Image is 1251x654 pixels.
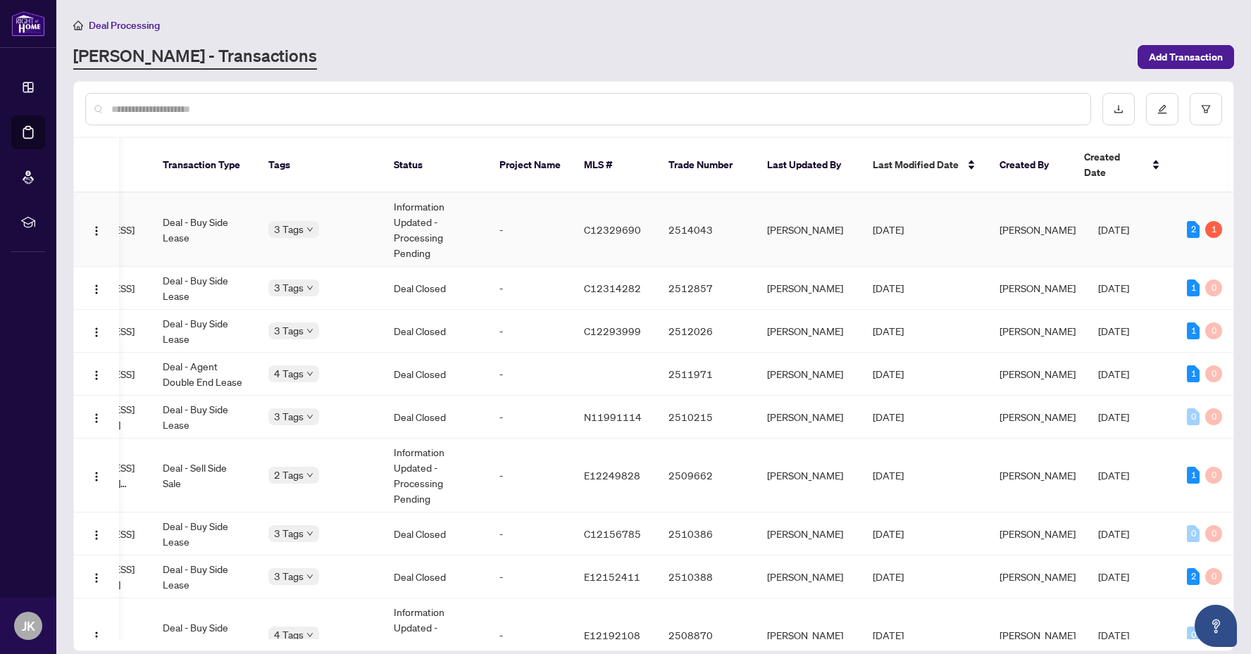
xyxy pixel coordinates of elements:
[85,624,108,646] button: Logo
[382,267,488,310] td: Deal Closed
[274,279,304,296] span: 3 Tags
[85,277,108,299] button: Logo
[306,413,313,420] span: down
[274,365,304,382] span: 4 Tags
[306,284,313,291] span: down
[1187,568,1200,585] div: 2
[382,193,488,267] td: Information Updated - Processing Pending
[257,138,382,193] th: Tags
[85,405,108,428] button: Logo
[488,193,573,267] td: -
[382,439,488,512] td: Information Updated - Processing Pending
[73,20,83,30] span: home
[1205,525,1222,542] div: 0
[382,512,488,555] td: Deal Closed
[1190,93,1222,125] button: filter
[1205,322,1222,339] div: 0
[1205,221,1222,238] div: 1
[306,327,313,334] span: down
[488,396,573,439] td: -
[1000,367,1076,380] span: [PERSON_NAME]
[1000,223,1076,236] span: [PERSON_NAME]
[584,223,641,236] span: C12329690
[306,573,313,580] span: down
[657,138,756,193] th: Trade Number
[274,467,304,483] span: 2 Tags
[91,284,102,295] img: Logo
[657,512,756,555] td: 2510386
[584,527,641,540] span: C12156785
[1146,93,1178,125] button: edit
[1114,104,1124,114] span: download
[584,325,641,337] span: C12293999
[873,469,904,482] span: [DATE]
[91,327,102,338] img: Logo
[151,138,257,193] th: Transaction Type
[1205,408,1222,425] div: 0
[89,19,160,32] span: Deal Processing
[274,568,304,584] span: 3 Tags
[306,472,313,479] span: down
[1000,282,1076,294] span: [PERSON_NAME]
[657,439,756,512] td: 2509662
[85,363,108,385] button: Logo
[1149,46,1223,68] span: Add Transaction
[1201,104,1211,114] span: filter
[488,353,573,396] td: -
[1000,325,1076,337] span: [PERSON_NAME]
[151,512,257,555] td: Deal - Buy Side Lease
[73,44,317,70] a: [PERSON_NAME] - Transactions
[873,410,904,423] span: [DATE]
[1138,45,1234,69] button: Add Transaction
[1084,149,1143,180] span: Created Date
[488,439,573,512] td: -
[151,193,257,267] td: Deal - Buy Side Lease
[91,471,102,482] img: Logo
[756,555,861,598] td: [PERSON_NAME]
[91,370,102,381] img: Logo
[382,138,488,193] th: Status
[584,410,642,423] span: N11991114
[488,555,573,598] td: -
[1187,365,1200,382] div: 1
[91,529,102,541] img: Logo
[151,439,257,512] td: Deal - Sell Side Sale
[382,353,488,396] td: Deal Closed
[657,353,756,396] td: 2511971
[85,218,108,241] button: Logo
[1000,469,1076,482] span: [PERSON_NAME]
[151,310,257,353] td: Deal - Buy Side Lease
[488,512,573,555] td: -
[584,282,641,294] span: C12314282
[1205,279,1222,296] div: 0
[1205,467,1222,484] div: 0
[1157,104,1167,114] span: edit
[151,353,257,396] td: Deal - Agent Double End Lease
[11,11,45,37] img: logo
[1098,570,1129,583] span: [DATE]
[1098,223,1129,236] span: [DATE]
[85,522,108,545] button: Logo
[657,193,756,267] td: 2514043
[584,469,640,482] span: E12249828
[1205,365,1222,382] div: 0
[756,138,861,193] th: Last Updated By
[382,310,488,353] td: Deal Closed
[1098,282,1129,294] span: [DATE]
[873,223,904,236] span: [DATE]
[1000,527,1076,540] span: [PERSON_NAME]
[151,396,257,439] td: Deal - Buy Side Lease
[1102,93,1135,125] button: download
[306,370,313,377] span: down
[1187,627,1200,643] div: 0
[584,570,640,583] span: E12152411
[1098,367,1129,380] span: [DATE]
[1195,605,1237,647] button: Open asap
[1187,279,1200,296] div: 1
[988,138,1073,193] th: Created By
[1098,410,1129,423] span: [DATE]
[657,267,756,310] td: 2512857
[151,555,257,598] td: Deal - Buy Side Lease
[306,631,313,639] span: down
[306,530,313,537] span: down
